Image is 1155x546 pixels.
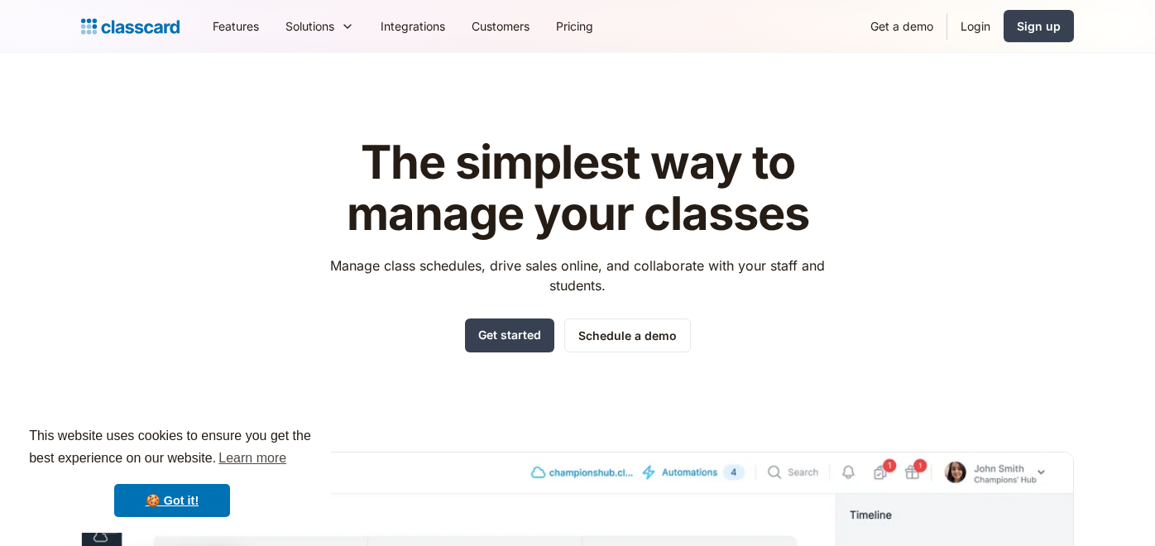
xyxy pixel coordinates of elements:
[13,410,331,533] div: cookieconsent
[543,7,606,45] a: Pricing
[315,256,841,295] p: Manage class schedules, drive sales online, and collaborate with your staff and students.
[315,137,841,239] h1: The simplest way to manage your classes
[458,7,543,45] a: Customers
[947,7,1004,45] a: Login
[564,318,691,352] a: Schedule a demo
[199,7,272,45] a: Features
[81,15,180,38] a: home
[114,484,230,517] a: dismiss cookie message
[1017,17,1061,35] div: Sign up
[216,446,289,471] a: learn more about cookies
[367,7,458,45] a: Integrations
[857,7,947,45] a: Get a demo
[465,318,554,352] a: Get started
[272,7,367,45] div: Solutions
[285,17,334,35] div: Solutions
[29,426,315,471] span: This website uses cookies to ensure you get the best experience on our website.
[1004,10,1074,42] a: Sign up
